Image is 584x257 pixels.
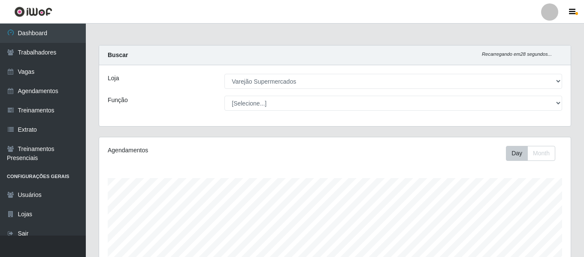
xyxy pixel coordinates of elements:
[482,51,552,57] i: Recarregando em 28 segundos...
[108,146,290,155] div: Agendamentos
[108,96,128,105] label: Função
[14,6,52,17] img: CoreUI Logo
[506,146,562,161] div: Toolbar with button groups
[506,146,555,161] div: First group
[506,146,528,161] button: Day
[108,74,119,83] label: Loja
[108,51,128,58] strong: Buscar
[527,146,555,161] button: Month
